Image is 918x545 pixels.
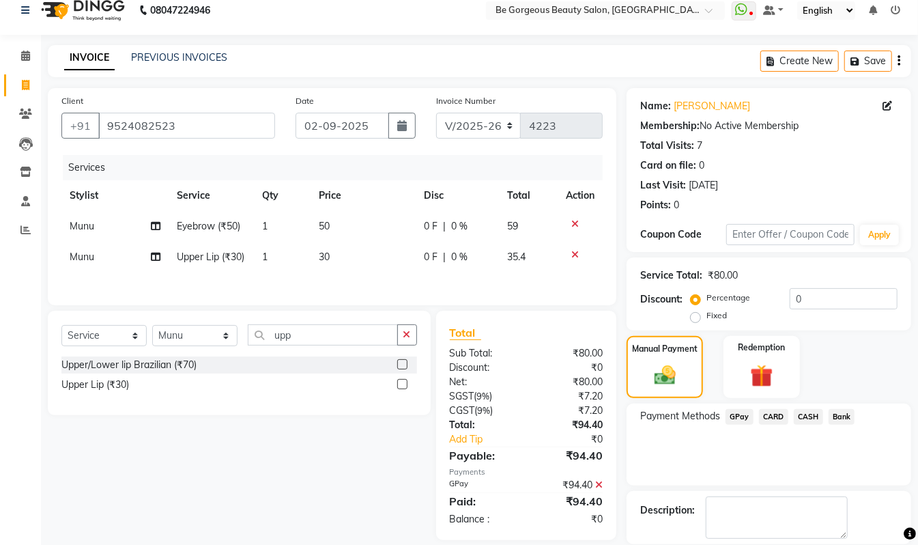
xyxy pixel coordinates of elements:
[61,180,169,211] th: Stylist
[640,268,702,283] div: Service Total:
[541,432,613,447] div: ₹0
[131,51,227,64] a: PREVIOUS INVOICES
[440,404,526,418] div: ( )
[424,250,438,264] span: 0 F
[319,220,330,232] span: 50
[296,95,314,107] label: Date
[526,375,613,389] div: ₹80.00
[450,326,481,340] span: Total
[706,309,727,322] label: Fixed
[499,180,558,211] th: Total
[640,292,683,307] div: Discount:
[640,178,686,193] div: Last Visit:
[526,418,613,432] div: ₹94.40
[63,155,613,180] div: Services
[640,119,700,133] div: Membership:
[262,251,268,263] span: 1
[311,180,416,211] th: Price
[262,220,268,232] span: 1
[416,180,499,211] th: Disc
[450,404,475,417] span: CGST
[424,219,438,234] span: 0 F
[169,180,254,211] th: Service
[706,292,750,304] label: Percentage
[674,99,750,113] a: [PERSON_NAME]
[177,220,240,232] span: Eyebrow (₹50)
[726,224,855,245] input: Enter Offer / Coupon Code
[450,390,474,402] span: SGST
[738,341,785,354] label: Redemption
[177,251,244,263] span: Upper Lip (₹30)
[440,478,526,492] div: GPay
[440,346,526,361] div: Sub Total:
[708,268,738,283] div: ₹80.00
[697,139,702,153] div: 7
[507,220,518,232] span: 59
[443,250,446,264] span: |
[674,198,679,212] div: 0
[844,51,892,72] button: Save
[860,225,899,245] button: Apply
[248,324,398,346] input: Search or Scan
[61,113,100,139] button: +91
[526,346,613,361] div: ₹80.00
[70,220,94,232] span: Munu
[640,99,671,113] div: Name:
[254,180,311,211] th: Qty
[640,198,671,212] div: Points:
[648,363,683,388] img: _cash.svg
[440,389,526,404] div: ( )
[477,391,490,402] span: 9%
[526,361,613,375] div: ₹0
[443,219,446,234] span: |
[640,227,726,242] div: Coupon Code
[760,51,839,72] button: Create New
[558,180,603,211] th: Action
[794,409,823,425] span: CASH
[526,389,613,404] div: ₹7.20
[98,113,275,139] input: Search by Name/Mobile/Email/Code
[440,361,526,375] div: Discount:
[632,343,698,355] label: Manual Payment
[440,418,526,432] div: Total:
[319,251,330,263] span: 30
[526,447,613,464] div: ₹94.40
[451,219,468,234] span: 0 %
[440,432,541,447] a: Add Tip
[64,46,115,70] a: INVOICE
[699,158,704,173] div: 0
[70,251,94,263] span: Munu
[61,95,83,107] label: Client
[640,139,694,153] div: Total Visits:
[640,409,720,423] span: Payment Methods
[829,409,855,425] span: Bank
[689,178,718,193] div: [DATE]
[440,375,526,389] div: Net:
[759,409,788,425] span: CARD
[743,362,780,390] img: _gift.svg
[726,409,754,425] span: GPay
[640,158,696,173] div: Card on file:
[526,493,613,509] div: ₹94.40
[440,512,526,527] div: Balance :
[526,404,613,418] div: ₹7.20
[440,493,526,509] div: Paid:
[507,251,526,263] span: 35.4
[640,503,695,518] div: Description:
[61,358,197,372] div: Upper/Lower lip Brazilian (₹70)
[450,466,603,478] div: Payments
[526,512,613,527] div: ₹0
[451,250,468,264] span: 0 %
[640,119,898,133] div: No Active Membership
[436,95,496,107] label: Invoice Number
[61,378,129,392] div: Upper Lip (₹30)
[526,478,613,492] div: ₹94.40
[440,447,526,464] div: Payable:
[478,405,491,416] span: 9%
